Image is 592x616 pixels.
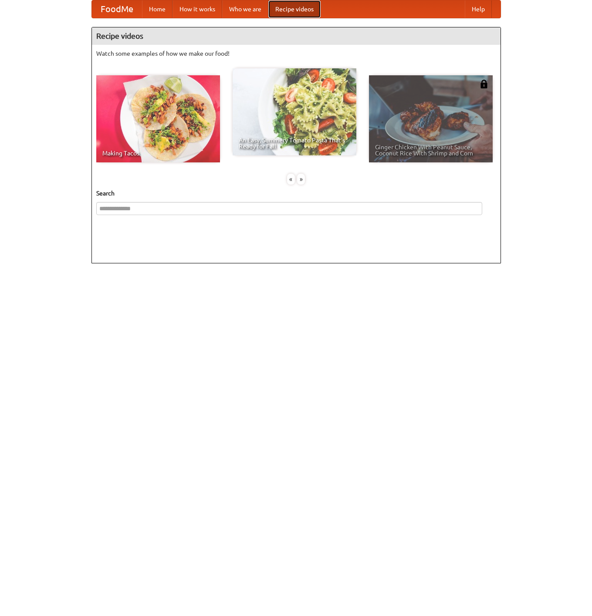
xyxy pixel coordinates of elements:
h4: Recipe videos [92,27,501,45]
a: Home [142,0,173,18]
span: An Easy, Summery Tomato Pasta That's Ready for Fall [239,137,350,149]
a: Help [465,0,492,18]
h5: Search [96,189,496,198]
a: How it works [173,0,222,18]
p: Watch some examples of how we make our food! [96,49,496,58]
a: Who we are [222,0,268,18]
img: 483408.png [480,80,488,88]
div: « [287,174,295,185]
a: An Easy, Summery Tomato Pasta That's Ready for Fall [233,68,356,155]
a: Recipe videos [268,0,321,18]
span: Making Tacos [102,150,214,156]
div: » [297,174,305,185]
a: Making Tacos [96,75,220,162]
a: FoodMe [92,0,142,18]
